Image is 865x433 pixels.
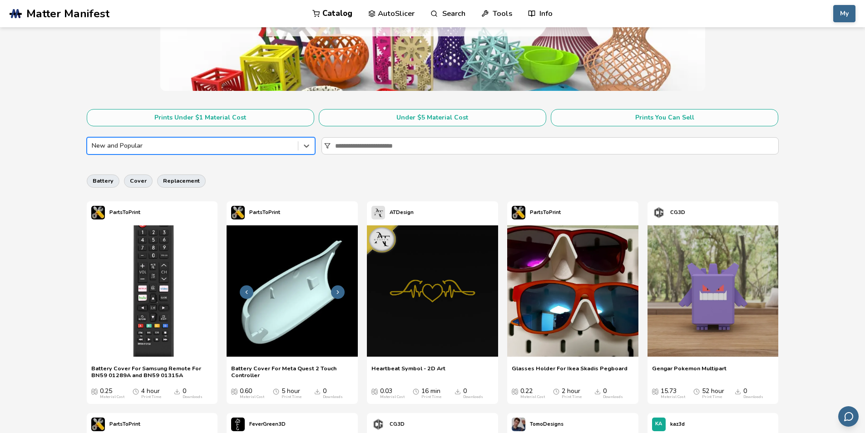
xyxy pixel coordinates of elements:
[553,388,559,395] span: Average Print Time
[367,201,418,224] a: ATDesign's profileATDesign
[231,365,353,378] a: Battery Cover For Meta Quest 2 Touch Controller
[413,388,419,395] span: Average Print Time
[319,109,546,126] button: Under $5 Material Cost
[100,395,124,399] div: Material Cost
[661,395,685,399] div: Material Cost
[648,201,690,224] a: CG3D's profileCG3D
[91,418,105,431] img: PartsToPrint's profile
[240,395,264,399] div: Material Cost
[87,109,314,126] button: Prints Under $1 Material Cost
[91,206,105,219] img: PartsToPrint's profile
[551,109,778,126] button: Prints You Can Sell
[231,388,237,395] span: Average Cost
[282,388,302,399] div: 5 hour
[562,388,582,399] div: 2 hour
[743,388,763,399] div: 0
[702,388,724,399] div: 52 hour
[231,206,245,219] img: PartsToPrint's profile
[249,208,280,217] p: PartsToPrint
[735,388,741,395] span: Downloads
[512,206,525,219] img: PartsToPrint's profile
[603,388,623,399] div: 0
[507,201,565,224] a: PartsToPrint's profilePartsToPrint
[91,388,98,395] span: Average Cost
[314,388,321,395] span: Downloads
[124,174,153,187] button: cover
[421,395,441,399] div: Print Time
[87,174,119,187] button: battery
[109,208,140,217] p: PartsToPrint
[91,365,213,378] a: Battery Cover For Samsung Remote For BN59 01289A and BN59 01315A
[282,395,302,399] div: Print Time
[670,208,685,217] p: CG3D
[702,395,722,399] div: Print Time
[455,388,461,395] span: Downloads
[231,418,245,431] img: FeverGreen3D's profile
[26,7,109,20] span: Matter Manifest
[183,388,203,399] div: 0
[380,388,405,399] div: 0.03
[371,365,445,378] a: Heartbeat Symbol - 2D Art
[562,395,582,399] div: Print Time
[530,208,561,217] p: PartsToPrint
[512,388,518,395] span: Average Cost
[323,395,343,399] div: Downloads
[183,395,203,399] div: Downloads
[463,388,483,399] div: 0
[512,418,525,431] img: TomoDesigns's profile
[594,388,601,395] span: Downloads
[109,419,140,429] p: PartsToPrint
[157,174,206,187] button: replacement
[371,206,385,219] img: ATDesign's profile
[463,395,483,399] div: Downloads
[323,388,343,399] div: 0
[655,421,662,427] span: KA
[390,208,414,217] p: ATDesign
[227,201,285,224] a: PartsToPrint's profilePartsToPrint
[371,388,378,395] span: Average Cost
[240,388,264,399] div: 0.60
[133,388,139,395] span: Average Print Time
[520,388,545,399] div: 0.22
[87,201,145,224] a: PartsToPrint's profilePartsToPrint
[141,388,161,399] div: 4 hour
[141,395,161,399] div: Print Time
[661,388,685,399] div: 15.73
[100,388,124,399] div: 0.25
[833,5,855,22] button: My
[249,419,286,429] p: FeverGreen3D
[603,395,623,399] div: Downloads
[520,395,545,399] div: Material Cost
[838,406,859,427] button: Send feedback via email
[670,419,685,429] p: kaz3d
[512,365,628,378] a: Glasses Holder For Ikea Skadis Pegboard
[652,388,658,395] span: Average Cost
[530,419,563,429] p: TomoDesigns
[421,388,441,399] div: 16 min
[174,388,180,395] span: Downloads
[380,395,405,399] div: Material Cost
[273,388,279,395] span: Average Print Time
[390,419,405,429] p: CG3D
[743,395,763,399] div: Downloads
[652,206,666,219] img: CG3D's profile
[652,365,727,378] a: Gengar Pokemon Multipart
[693,388,700,395] span: Average Print Time
[92,142,94,149] input: New and Popular
[371,418,385,431] img: CG3D's profile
